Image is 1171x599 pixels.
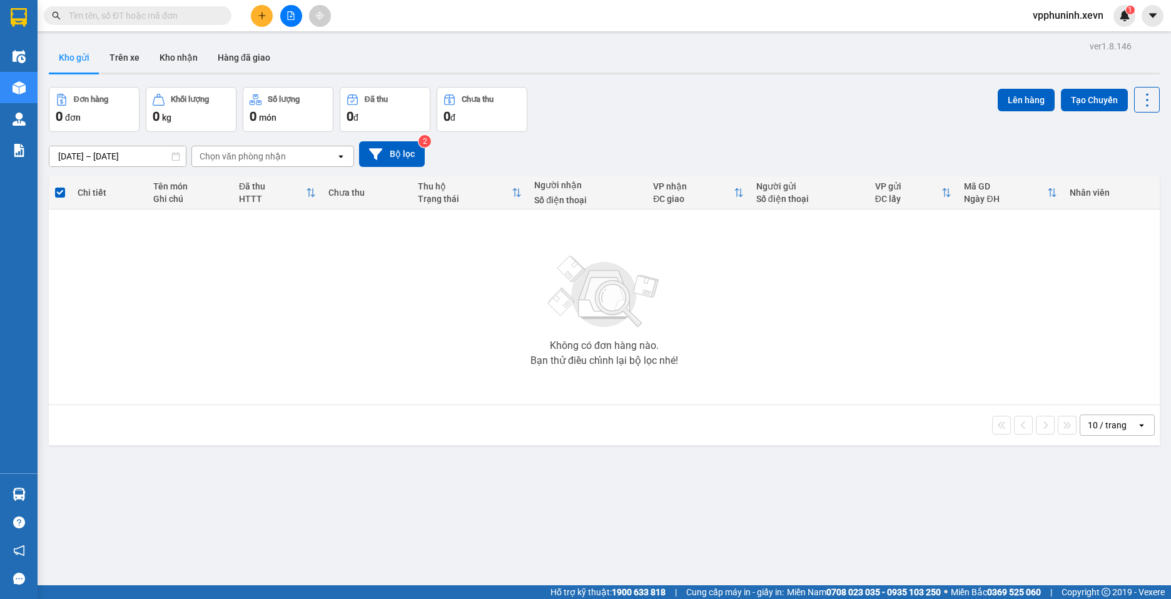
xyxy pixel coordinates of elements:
[315,11,324,20] span: aim
[13,488,26,501] img: warehouse-icon
[550,341,659,351] div: Không có đơn hàng nào.
[146,87,236,132] button: Khối lượng0kg
[826,587,941,597] strong: 0708 023 035 - 0935 103 250
[534,180,641,190] div: Người nhận
[153,109,160,124] span: 0
[347,109,353,124] span: 0
[534,195,641,205] div: Số điện thoại
[243,87,333,132] button: Số lượng0món
[359,141,425,167] button: Bộ lọc
[13,81,26,94] img: warehouse-icon
[340,87,430,132] button: Đã thu0đ
[1050,585,1052,599] span: |
[250,109,256,124] span: 0
[171,95,209,104] div: Khối lượng
[958,176,1063,209] th: Toggle SortBy
[74,95,108,104] div: Đơn hàng
[153,194,226,204] div: Ghi chú
[259,113,276,123] span: món
[49,146,186,166] input: Select a date range.
[550,585,666,599] span: Hỗ trợ kỹ thuật:
[286,11,295,20] span: file-add
[1142,5,1163,27] button: caret-down
[69,9,216,23] input: Tìm tên, số ĐT hoặc mã đơn
[875,181,942,191] div: VP gửi
[200,150,286,163] div: Chọn văn phòng nhận
[998,89,1055,111] button: Lên hàng
[647,176,750,209] th: Toggle SortBy
[756,194,863,204] div: Số điện thoại
[1102,588,1110,596] span: copyright
[328,188,405,198] div: Chưa thu
[309,5,331,27] button: aim
[49,87,139,132] button: Đơn hàng0đơn
[612,587,666,597] strong: 1900 633 818
[675,585,677,599] span: |
[1088,419,1127,431] div: 10 / trang
[462,95,494,104] div: Chưa thu
[987,587,1041,597] strong: 0369 525 060
[280,5,302,27] button: file-add
[13,144,26,157] img: solution-icon
[65,113,81,123] span: đơn
[153,181,226,191] div: Tên món
[418,135,431,148] sup: 2
[787,585,941,599] span: Miền Nam
[268,95,300,104] div: Số lượng
[99,43,150,73] button: Trên xe
[653,181,734,191] div: VP nhận
[418,181,512,191] div: Thu hộ
[258,11,266,20] span: plus
[964,181,1047,191] div: Mã GD
[13,50,26,63] img: warehouse-icon
[412,176,529,209] th: Toggle SortBy
[1128,6,1132,14] span: 1
[52,11,61,20] span: search
[353,113,358,123] span: đ
[686,585,784,599] span: Cung cấp máy in - giấy in:
[1147,10,1158,21] span: caret-down
[208,43,280,73] button: Hàng đã giao
[653,194,734,204] div: ĐC giao
[365,95,388,104] div: Đã thu
[11,8,27,27] img: logo-vxr
[951,585,1041,599] span: Miền Bắc
[239,194,306,204] div: HTTT
[13,545,25,556] span: notification
[450,113,455,123] span: đ
[437,87,527,132] button: Chưa thu0đ
[1090,39,1132,53] div: ver 1.8.146
[78,188,141,198] div: Chi tiết
[944,590,948,595] span: ⚪️
[1061,89,1128,111] button: Tạo Chuyến
[875,194,942,204] div: ĐC lấy
[56,109,63,124] span: 0
[13,573,25,585] span: message
[336,151,346,161] svg: open
[1137,420,1147,430] svg: open
[444,109,450,124] span: 0
[530,356,678,366] div: Bạn thử điều chỉnh lại bộ lọc nhé!
[162,113,171,123] span: kg
[756,181,863,191] div: Người gửi
[150,43,208,73] button: Kho nhận
[49,43,99,73] button: Kho gửi
[239,181,306,191] div: Đã thu
[1023,8,1113,23] span: vpphuninh.xevn
[233,176,322,209] th: Toggle SortBy
[1119,10,1130,21] img: icon-new-feature
[13,113,26,126] img: warehouse-icon
[1070,188,1153,198] div: Nhân viên
[251,5,273,27] button: plus
[13,516,25,528] span: question-circle
[1126,6,1135,14] sup: 1
[964,194,1047,204] div: Ngày ĐH
[869,176,958,209] th: Toggle SortBy
[418,194,512,204] div: Trạng thái
[542,248,667,336] img: svg+xml;base64,PHN2ZyBjbGFzcz0ibGlzdC1wbHVnX19zdmciIHhtbG5zPSJodHRwOi8vd3d3LnczLm9yZy8yMDAwL3N2Zy...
